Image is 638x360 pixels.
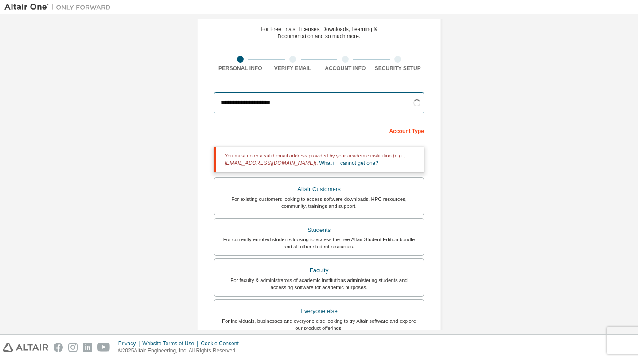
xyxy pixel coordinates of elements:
div: Website Terms of Use [142,340,201,347]
div: Create an Altair One Account [250,10,388,20]
p: © 2025 Altair Engineering, Inc. All Rights Reserved. [118,347,244,355]
div: Account Info [319,65,372,72]
div: Altair Customers [220,183,418,196]
div: For existing customers looking to access software downloads, HPC resources, community, trainings ... [220,196,418,210]
div: Cookie Consent [201,340,244,347]
img: instagram.svg [68,343,78,352]
div: Verify Email [267,65,319,72]
span: [EMAIL_ADDRESS][DOMAIN_NAME] [225,160,315,166]
div: Everyone else [220,305,418,317]
div: Students [220,224,418,236]
div: You must enter a valid email address provided by your academic institution (e.g., ). [214,147,424,172]
div: Account Type [214,123,424,137]
div: Privacy [118,340,142,347]
div: Faculty [220,264,418,277]
img: altair_logo.svg [3,343,48,352]
div: For faculty & administrators of academic institutions administering students and accessing softwa... [220,277,418,291]
a: What if I cannot get one? [319,160,378,166]
img: Altair One [4,3,115,12]
img: linkedin.svg [83,343,92,352]
div: For individuals, businesses and everyone else looking to try Altair software and explore our prod... [220,317,418,332]
img: youtube.svg [97,343,110,352]
div: Security Setup [372,65,424,72]
div: For Free Trials, Licenses, Downloads, Learning & Documentation and so much more. [261,26,377,40]
div: For currently enrolled students looking to access the free Altair Student Edition bundle and all ... [220,236,418,250]
img: facebook.svg [54,343,63,352]
div: Personal Info [214,65,267,72]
